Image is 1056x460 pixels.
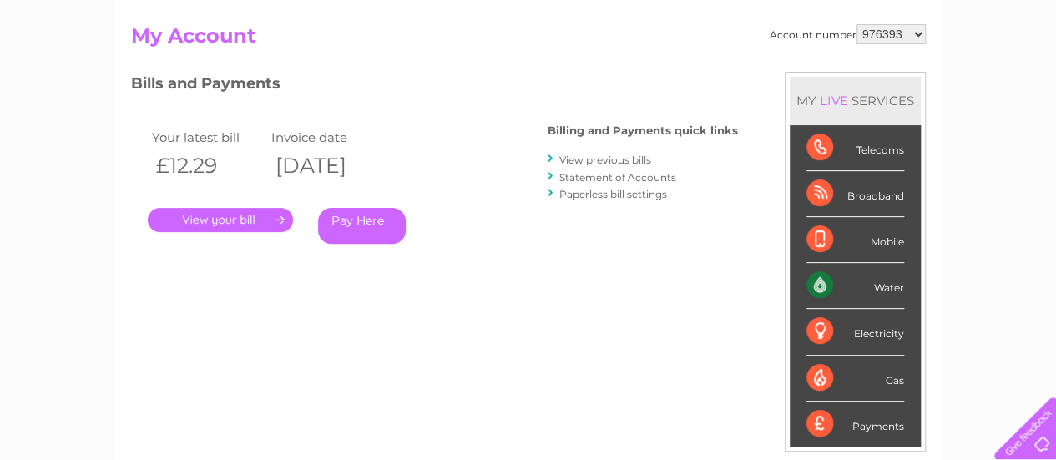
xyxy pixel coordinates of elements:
a: Water [762,71,794,83]
a: Contact [945,71,986,83]
div: Electricity [806,309,904,355]
h3: Bills and Payments [131,72,738,101]
div: Account number [770,24,926,44]
a: Telecoms [851,71,901,83]
a: . [148,208,293,232]
div: Broadband [806,171,904,217]
div: Payments [806,402,904,447]
td: Invoice date [267,126,387,149]
div: Water [806,263,904,309]
div: Clear Business is a trading name of Verastar Limited (registered in [GEOGRAPHIC_DATA] No. 3667643... [134,9,923,81]
div: Telecoms [806,125,904,171]
a: Statement of Accounts [559,171,676,184]
a: Paperless bill settings [559,188,667,200]
a: 0333 014 3131 [741,8,856,29]
td: Your latest bill [148,126,268,149]
a: Log out [1001,71,1040,83]
a: View previous bills [559,154,651,166]
div: Gas [806,356,904,402]
div: MY SERVICES [790,77,921,124]
a: Energy [804,71,841,83]
th: £12.29 [148,149,268,183]
h4: Billing and Payments quick links [548,124,738,137]
a: Blog [911,71,935,83]
a: Pay Here [318,208,406,244]
h2: My Account [131,24,926,56]
div: LIVE [816,93,851,109]
img: logo.png [37,43,122,94]
div: Mobile [806,217,904,263]
th: [DATE] [267,149,387,183]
